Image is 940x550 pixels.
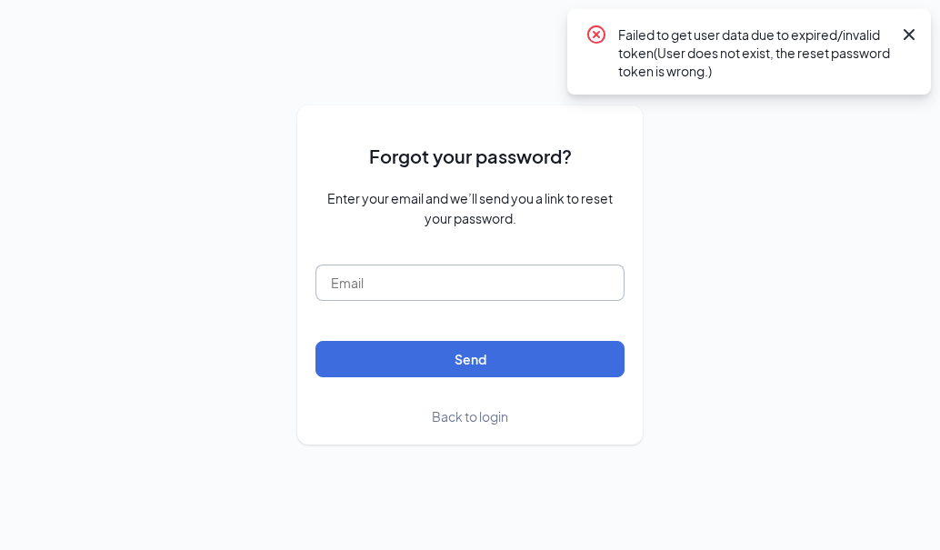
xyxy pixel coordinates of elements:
[432,406,508,426] a: Back to login
[585,24,607,45] svg: CrossCircle
[315,341,625,377] button: Send
[315,188,625,228] span: Enter your email and we’ll send you a link to reset your password.
[618,24,891,80] div: Failed to get user data due to expired/invalid token(User does not exist, the reset password toke...
[369,142,572,170] span: Forgot your password?
[432,408,508,425] span: Back to login
[315,265,625,301] input: Email
[898,24,920,45] svg: Cross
